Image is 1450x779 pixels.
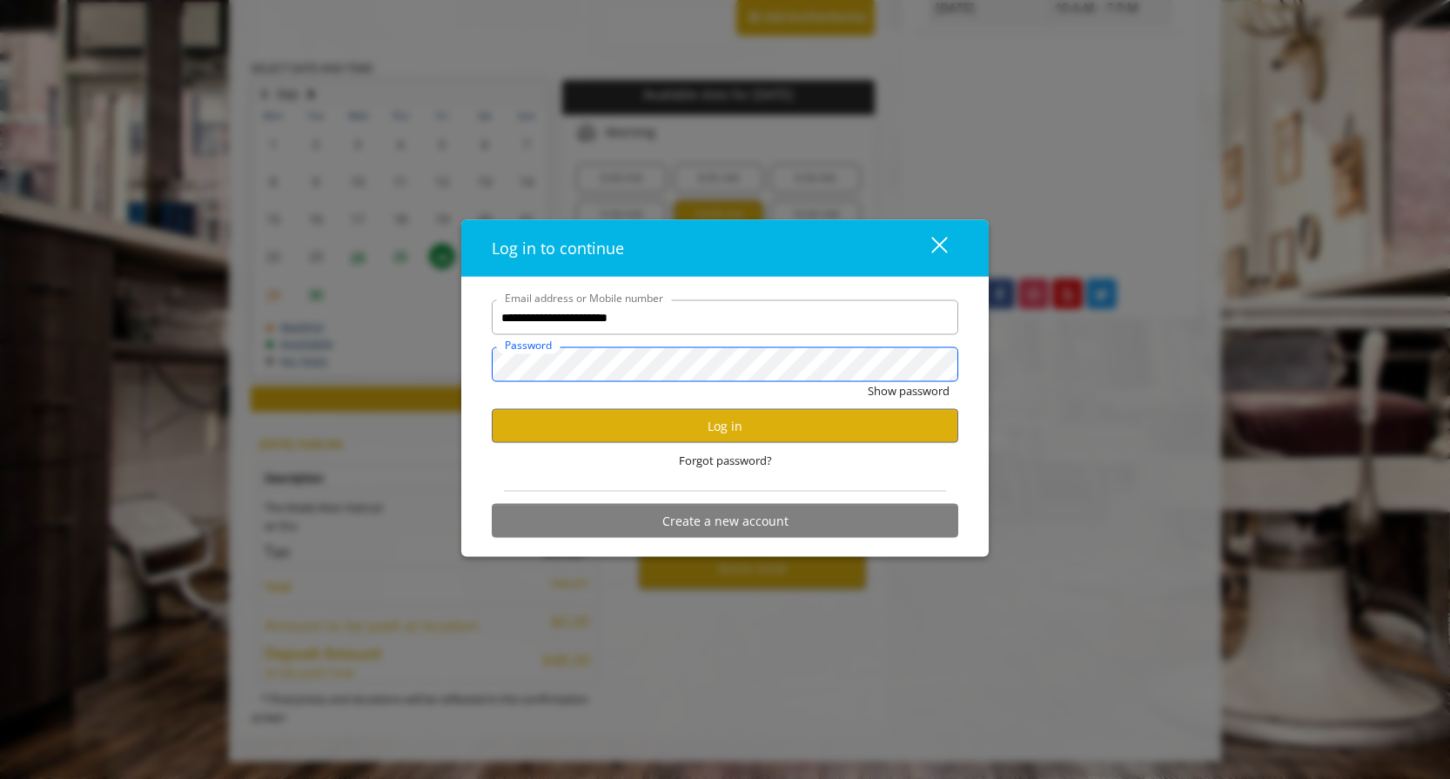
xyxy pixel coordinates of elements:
[492,504,958,538] button: Create a new account
[492,409,958,443] button: Log in
[492,300,958,335] input: Email address or Mobile number
[496,290,672,306] label: Email address or Mobile number
[899,231,958,266] button: close dialog
[868,382,950,400] button: Show password
[492,238,624,259] span: Log in to continue
[492,347,958,382] input: Password
[679,452,772,470] span: Forgot password?
[911,235,946,261] div: close dialog
[496,337,561,353] label: Password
